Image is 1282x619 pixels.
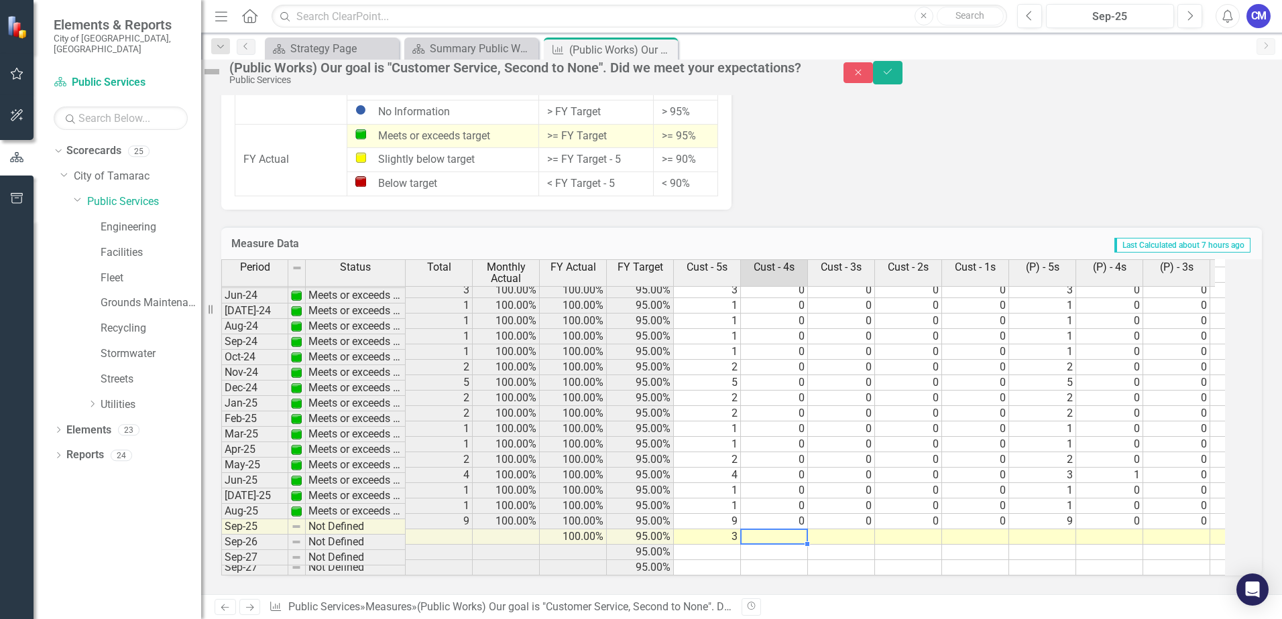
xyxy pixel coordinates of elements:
img: 1UOPjbPZzarJnojPNnPdqcrKqsyubKg2UwelywlROmNPl+gdMW9Kb8ri8GgAAAABJRU5ErkJggg== [291,475,302,486]
td: 0 [1143,468,1210,483]
div: (Public Works) Our goal is "Customer Service, Second to None". Did we meet your expectations? [229,60,817,75]
img: 1UOPjbPZzarJnojPNnPdqcrKqsyubKg2UwelywlROmNPl+gdMW9Kb8ri8GgAAAABJRU5ErkJggg== [291,506,302,517]
td: 0 [942,329,1009,344]
td: 0 [1210,514,1277,529]
a: Public Services [87,194,201,210]
td: 0 [1076,483,1143,498]
td: Meets or exceeds target [306,442,406,458]
td: 0 [875,406,942,421]
td: 0 [942,421,1009,437]
td: [DATE]-25 [221,488,288,504]
td: 1 [1009,314,1076,329]
button: Sep-25 [1046,4,1174,28]
td: 0 [1210,498,1277,514]
td: 1 [674,314,741,329]
td: 0 [942,344,1009,360]
td: Jun-24 [221,288,288,303]
td: 1 [1009,298,1076,314]
a: Elements [66,423,111,438]
img: 1UOPjbPZzarJnojPNnPdqcrKqsyubKg2UwelywlROmNPl+gdMW9Kb8ri8GgAAAABJRU5ErkJggg== [291,490,302,501]
td: 5 [406,375,473,391]
a: Streets [101,372,201,387]
td: 2 [406,406,473,421]
td: 0 [741,514,808,529]
img: No Information [355,105,366,115]
td: 1 [1009,498,1076,514]
img: 1UOPjbPZzarJnojPNnPdqcrKqsyubKg2UwelywlROmNPl+gdMW9Kb8ri8GgAAAABJRU5ErkJggg== [291,290,302,301]
td: Nov-24 [221,365,288,381]
td: 2 [674,360,741,375]
td: Not Defined [306,519,406,535]
span: Search [955,10,984,21]
div: Public Services [229,75,817,85]
td: 95.00% [607,452,674,468]
td: 0 [1143,421,1210,437]
td: 0 [1143,283,1210,298]
a: Stormwater [101,346,201,362]
td: 100.00% [473,437,540,452]
td: 0 [875,498,942,514]
td: Aug-25 [221,504,288,519]
td: 100.00% [473,514,540,529]
td: 1 [1009,437,1076,452]
td: Meets or exceeds target [306,365,406,381]
td: 0 [808,375,875,391]
img: 8DAGhfEEPCf229AAAAAElFTkSuQmCC [291,521,302,532]
td: 0 [1143,483,1210,498]
td: 0 [1210,421,1277,437]
td: 0 [1210,452,1277,468]
td: 9 [674,514,741,529]
td: 100.00% [473,298,540,314]
td: Feb-25 [221,411,288,427]
td: 100.00% [540,344,607,360]
td: 1 [406,421,473,437]
td: 0 [741,298,808,314]
input: Search Below... [54,107,188,130]
td: 0 [1143,329,1210,344]
td: Meets or exceeds target [306,504,406,519]
img: 1UOPjbPZzarJnojPNnPdqcrKqsyubKg2UwelywlROmNPl+gdMW9Kb8ri8GgAAAABJRU5ErkJggg== [291,305,302,316]
td: Sep-27 [221,550,288,565]
td: 100.00% [540,375,607,391]
td: 100.00% [540,406,607,421]
td: 1 [674,344,741,360]
a: Recycling [101,321,201,336]
td: Meets or exceeds target [306,334,406,350]
td: Meets or exceeds target [306,458,406,473]
td: 0 [808,498,875,514]
td: 0 [1143,498,1210,514]
td: 0 [875,298,942,314]
a: Public Services [54,75,188,90]
td: 0 [741,344,808,360]
td: 100.00% [540,529,607,545]
td: Jun-25 [221,473,288,488]
td: 0 [1076,498,1143,514]
td: 1 [406,298,473,314]
td: 100.00% [540,329,607,344]
a: Utilities [101,397,201,413]
td: 0 [1210,298,1277,314]
td: 0 [1210,468,1277,483]
td: 0 [808,468,875,483]
td: 0 [875,468,942,483]
td: May-25 [221,458,288,473]
td: 1 [406,483,473,498]
td: 95.00% [607,529,674,545]
td: 1 [674,298,741,314]
td: 95.00% [607,375,674,391]
img: 1UOPjbPZzarJnojPNnPdqcrKqsyubKg2UwelywlROmNPl+gdMW9Kb8ri8GgAAAABJRU5ErkJggg== [291,336,302,347]
td: 0 [1210,283,1277,298]
td: 95.00% [607,283,674,298]
img: 8DAGhfEEPCf229AAAAAElFTkSuQmCC [291,537,302,547]
td: Not Defined [306,550,406,565]
img: Below target [355,176,366,187]
td: Meets or exceeds target [306,381,406,396]
td: 1 [1009,329,1076,344]
td: 0 [741,498,808,514]
td: 0 [1076,360,1143,375]
a: Scorecards [66,143,121,159]
img: Meets or exceeds target [355,129,366,139]
div: Sep-25 [1051,9,1169,25]
td: 1 [1009,421,1076,437]
td: 0 [942,498,1009,514]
